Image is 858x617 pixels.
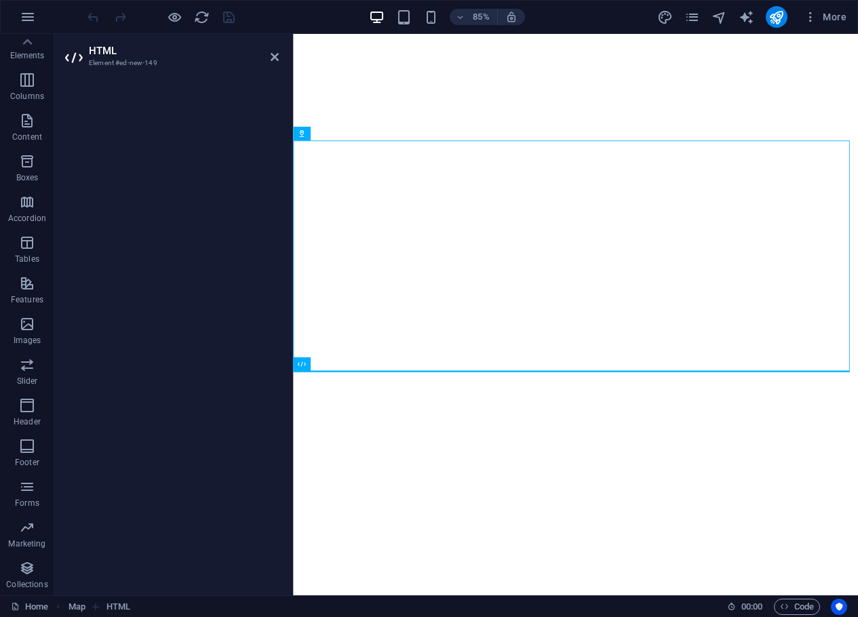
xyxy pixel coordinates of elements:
[10,91,44,102] p: Columns
[14,416,41,427] p: Header
[89,45,279,57] h2: HTML
[505,11,518,23] i: On resize automatically adjust zoom level to fit chosen device.
[450,9,498,25] button: 85%
[89,57,252,69] h3: Element #ed-new-149
[106,599,130,615] span: Click to select. Double-click to edit
[16,172,39,183] p: Boxes
[8,213,46,224] p: Accordion
[711,9,728,25] button: navigator
[774,599,820,615] button: Code
[6,579,47,590] p: Collections
[768,9,784,25] i: Publish
[798,6,852,28] button: More
[739,9,754,25] i: AI Writer
[470,9,492,25] h6: 85%
[15,498,39,509] p: Forms
[193,9,210,25] button: reload
[10,50,45,61] p: Elements
[69,599,131,615] nav: breadcrumb
[17,376,38,386] p: Slider
[69,599,85,615] span: Click to select. Double-click to edit
[766,6,787,28] button: publish
[751,601,753,612] span: :
[15,457,39,468] p: Footer
[11,294,43,305] p: Features
[14,335,41,346] p: Images
[804,10,846,24] span: More
[684,9,700,25] i: Pages (Ctrl+Alt+S)
[8,538,45,549] p: Marketing
[711,9,727,25] i: Navigator
[194,9,210,25] i: Reload page
[684,9,701,25] button: pages
[739,9,755,25] button: text_generator
[741,599,762,615] span: 00 00
[780,599,814,615] span: Code
[12,132,42,142] p: Content
[15,254,39,264] p: Tables
[657,9,674,25] button: design
[831,599,847,615] button: Usercentrics
[11,599,48,615] a: Click to cancel selection. Double-click to open Pages
[727,599,763,615] h6: Session time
